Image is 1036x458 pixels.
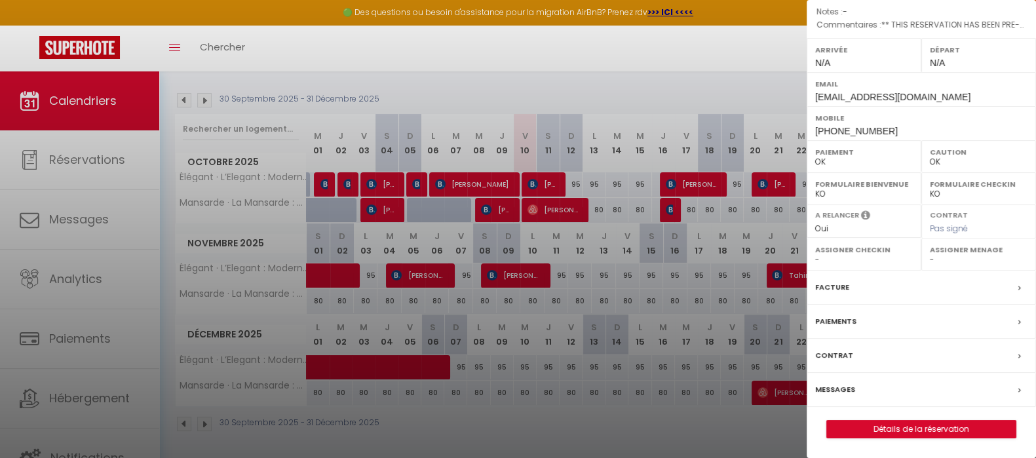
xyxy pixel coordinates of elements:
label: Formulaire Checkin [930,178,1027,191]
label: Formulaire Bienvenue [815,178,913,191]
a: Détails de la réservation [827,421,1016,438]
span: Pas signé [930,223,968,234]
span: - [843,6,847,17]
label: Départ [930,43,1027,56]
label: Contrat [815,349,853,362]
label: Messages [815,383,855,396]
label: Email [815,77,1027,90]
i: Sélectionner OUI si vous souhaiter envoyer les séquences de messages post-checkout [861,210,870,224]
label: Assigner Menage [930,243,1027,256]
p: Notes : [816,5,1026,18]
label: Paiements [815,315,856,328]
label: Contrat [930,210,968,218]
label: Assigner Checkin [815,243,913,256]
span: N/A [815,58,830,68]
label: Arrivée [815,43,913,56]
label: A relancer [815,210,859,221]
label: Mobile [815,111,1027,124]
label: Facture [815,280,849,294]
span: N/A [930,58,945,68]
label: Caution [930,145,1027,159]
span: [PHONE_NUMBER] [815,126,898,136]
button: Détails de la réservation [826,420,1016,438]
p: Commentaires : [816,18,1026,31]
label: Paiement [815,145,913,159]
span: [EMAIL_ADDRESS][DOMAIN_NAME] [815,92,970,102]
